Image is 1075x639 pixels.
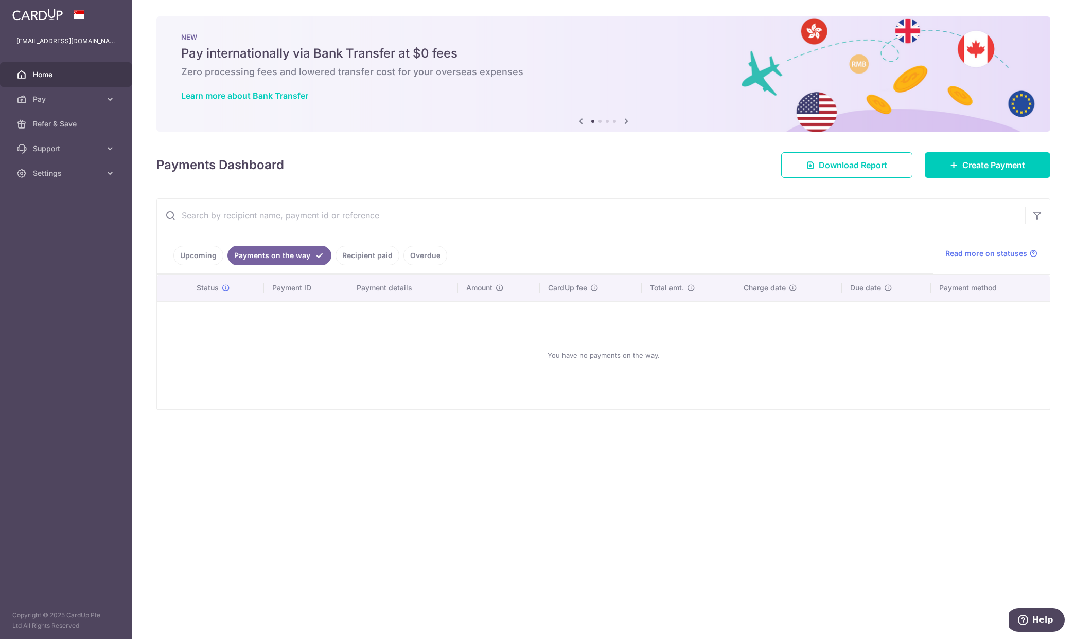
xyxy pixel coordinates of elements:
[156,16,1050,132] img: Bank transfer banner
[348,275,458,301] th: Payment details
[181,33,1026,41] p: NEW
[931,275,1050,301] th: Payment method
[169,310,1037,400] div: You have no payments on the way.
[33,168,101,178] span: Settings
[181,66,1026,78] h6: Zero processing fees and lowered transfer cost for your overseas expenses
[181,90,308,101] a: Learn more about Bank Transfer
[548,283,587,293] span: CardUp fee
[925,152,1050,178] a: Create Payment
[466,283,492,293] span: Amount
[819,159,887,171] span: Download Report
[16,36,115,46] p: [EMAIL_ADDRESS][DOMAIN_NAME]
[945,248,1037,259] a: Read more on statuses
[850,283,881,293] span: Due date
[197,283,219,293] span: Status
[33,69,101,80] span: Home
[157,199,1025,232] input: Search by recipient name, payment id or reference
[744,283,786,293] span: Charge date
[227,246,331,265] a: Payments on the way
[962,159,1025,171] span: Create Payment
[945,248,1027,259] span: Read more on statuses
[403,246,447,265] a: Overdue
[181,45,1026,62] h5: Pay internationally via Bank Transfer at $0 fees
[33,94,101,104] span: Pay
[12,8,63,21] img: CardUp
[33,119,101,129] span: Refer & Save
[650,283,684,293] span: Total amt.
[781,152,912,178] a: Download Report
[33,143,101,154] span: Support
[336,246,399,265] a: Recipient paid
[1009,608,1065,634] iframe: Opens a widget where you can find more information
[173,246,223,265] a: Upcoming
[156,156,284,174] h4: Payments Dashboard
[264,275,348,301] th: Payment ID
